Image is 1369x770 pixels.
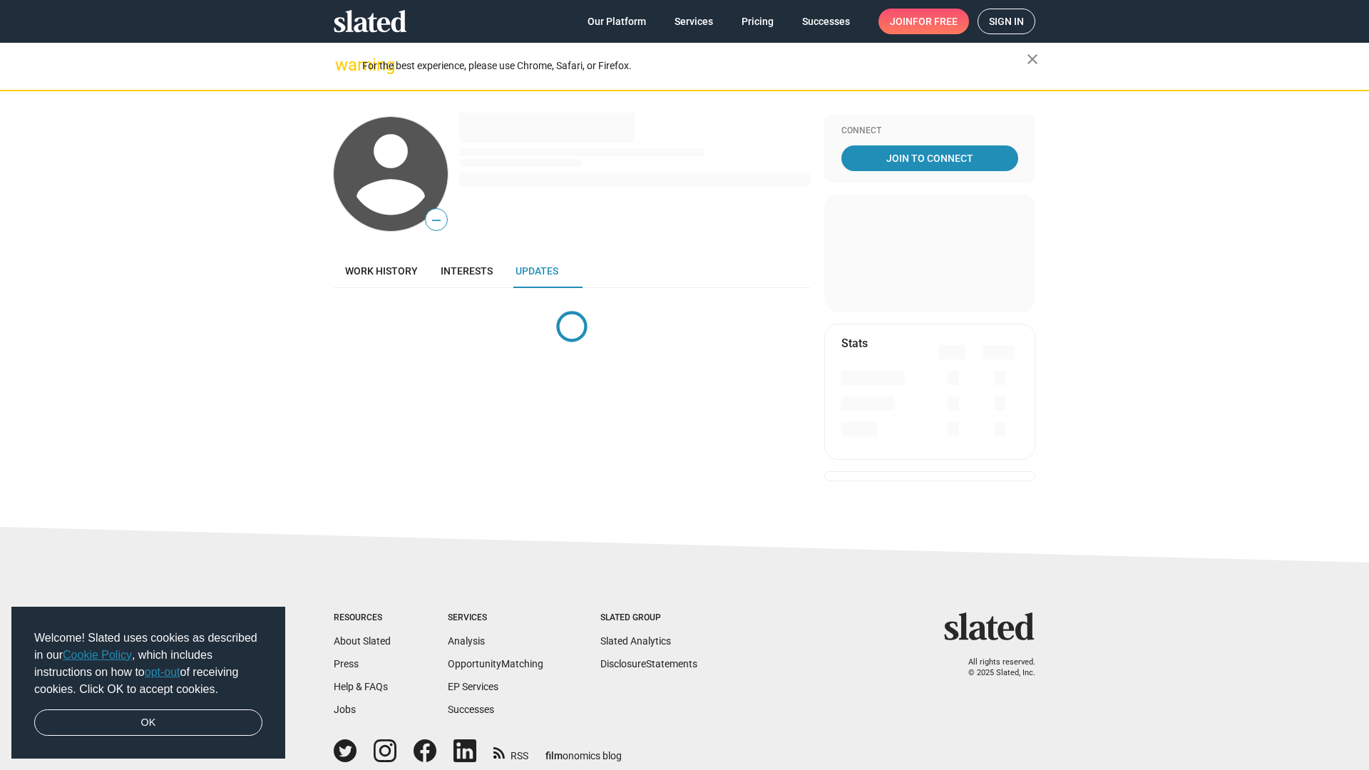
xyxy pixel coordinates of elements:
span: Join [890,9,958,34]
span: Our Platform [588,9,646,34]
mat-icon: close [1024,51,1041,68]
a: Analysis [448,635,485,647]
a: Sign in [978,9,1035,34]
a: Pricing [730,9,785,34]
span: — [426,211,447,230]
a: EP Services [448,681,498,692]
a: Slated Analytics [600,635,671,647]
a: filmonomics blog [545,738,622,763]
div: For the best experience, please use Chrome, Safari, or Firefox. [362,56,1027,76]
a: opt-out [145,666,180,678]
p: All rights reserved. © 2025 Slated, Inc. [953,657,1035,678]
a: About Slated [334,635,391,647]
a: Join To Connect [841,145,1018,171]
mat-icon: warning [335,56,352,73]
div: Services [448,612,543,624]
a: Jobs [334,704,356,715]
a: Joinfor free [878,9,969,34]
div: Connect [841,125,1018,137]
div: Resources [334,612,391,624]
span: Services [675,9,713,34]
a: DisclosureStatements [600,658,697,669]
a: Work history [334,254,429,288]
span: Interests [441,265,493,277]
div: Slated Group [600,612,697,624]
a: Cookie Policy [63,649,132,661]
a: Interests [429,254,504,288]
span: Pricing [742,9,774,34]
span: Welcome! Slated uses cookies as described in our , which includes instructions on how to of recei... [34,630,262,698]
span: Successes [802,9,850,34]
span: Updates [516,265,558,277]
a: OpportunityMatching [448,658,543,669]
a: RSS [493,741,528,763]
span: film [545,750,563,761]
a: Our Platform [576,9,657,34]
span: Work history [345,265,418,277]
span: for free [913,9,958,34]
a: Services [663,9,724,34]
span: Join To Connect [844,145,1015,171]
a: dismiss cookie message [34,709,262,736]
a: Successes [448,704,494,715]
div: cookieconsent [11,607,285,759]
a: Successes [791,9,861,34]
span: Sign in [989,9,1024,34]
a: Updates [504,254,570,288]
mat-card-title: Stats [841,336,868,351]
a: Help & FAQs [334,681,388,692]
a: Press [334,658,359,669]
